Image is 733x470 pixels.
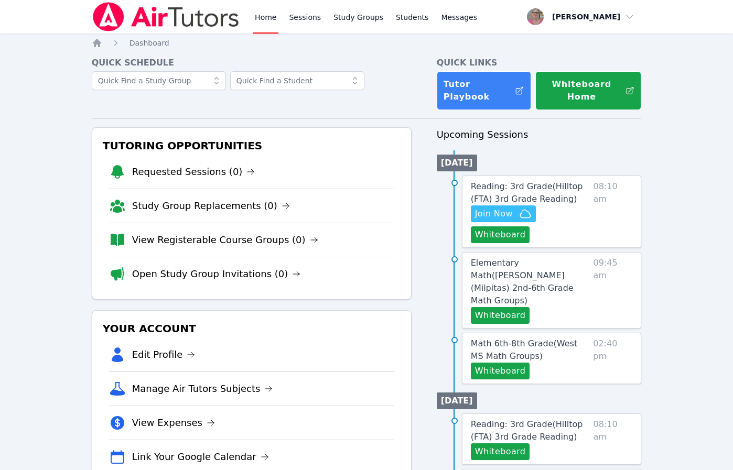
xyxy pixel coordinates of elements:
[132,450,269,464] a: Link Your Google Calendar
[92,71,226,90] input: Quick Find a Study Group
[441,12,477,23] span: Messages
[130,38,169,48] a: Dashboard
[437,392,477,409] li: [DATE]
[471,363,530,379] button: Whiteboard
[132,347,196,362] a: Edit Profile
[535,71,642,110] button: Whiteboard Home
[471,443,530,460] button: Whiteboard
[92,57,412,69] h4: Quick Schedule
[471,205,536,222] button: Join Now
[101,319,403,338] h3: Your Account
[471,180,589,205] a: Reading: 3rd Grade(Hilltop (FTA) 3rd Grade Reading)
[471,226,530,243] button: Whiteboard
[132,416,215,430] a: View Expenses
[92,2,240,31] img: Air Tutors
[132,267,301,281] a: Open Study Group Invitations (0)
[471,338,578,361] span: Math 6th-8th Grade ( West MS Math Groups )
[471,419,583,442] span: Reading: 3rd Grade ( Hilltop (FTA) 3rd Grade Reading )
[594,257,633,324] span: 09:45 am
[471,337,589,363] a: Math 6th-8th Grade(West MS Math Groups)
[132,165,255,179] a: Requested Sessions (0)
[593,337,632,379] span: 02:40 pm
[132,199,290,213] a: Study Group Replacements (0)
[471,418,589,443] a: Reading: 3rd Grade(Hilltop (FTA) 3rd Grade Reading)
[230,71,364,90] input: Quick Find a Student
[471,181,583,204] span: Reading: 3rd Grade ( Hilltop (FTA) 3rd Grade Reading )
[132,233,318,247] a: View Registerable Course Groups (0)
[594,180,633,243] span: 08:10 am
[92,38,642,48] nav: Breadcrumb
[132,381,273,396] a: Manage Air Tutors Subjects
[594,418,633,460] span: 08:10 am
[101,136,403,155] h3: Tutoring Opportunities
[437,127,642,142] h3: Upcoming Sessions
[437,57,642,69] h4: Quick Links
[475,207,513,220] span: Join Now
[471,257,589,307] a: Elementary Math([PERSON_NAME] (Milpitas) 2nd-6th Grade Math Groups)
[130,39,169,47] span: Dashboard
[437,71,531,110] a: Tutor Playbook
[471,258,574,305] span: Elementary Math ( [PERSON_NAME] (Milpitas) 2nd-6th Grade Math Groups )
[437,155,477,171] li: [DATE]
[471,307,530,324] button: Whiteboard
